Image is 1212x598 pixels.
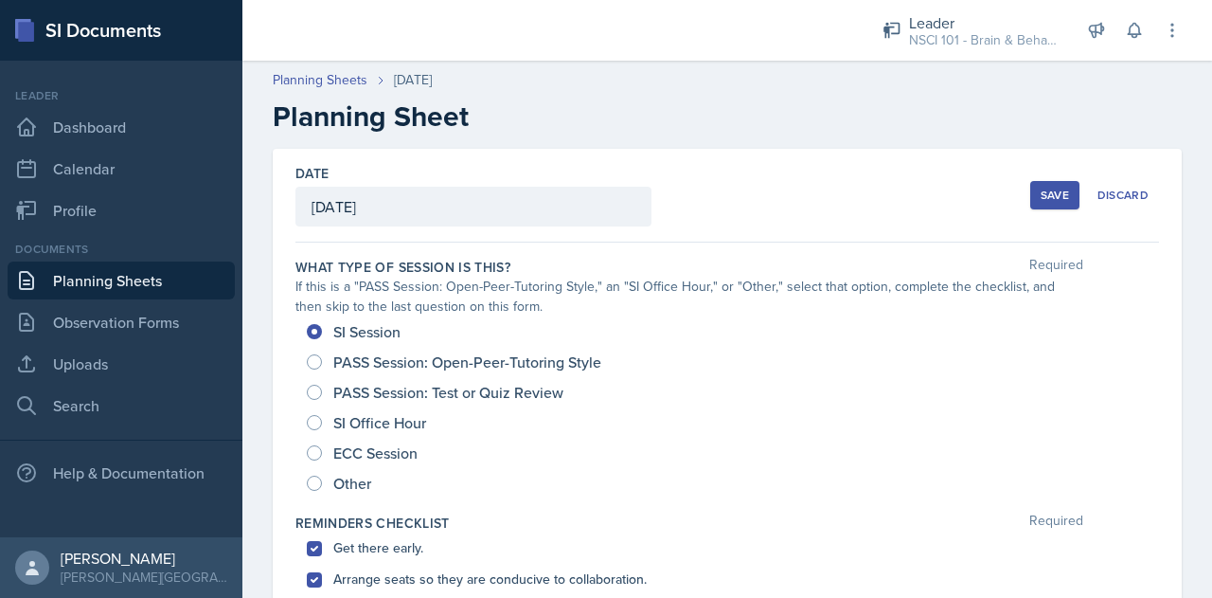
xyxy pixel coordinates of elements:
button: Save [1030,181,1079,209]
span: PASS Session: Test or Quiz Review [333,383,563,402]
div: Leader [909,11,1060,34]
div: Help & Documentation [8,454,235,492]
span: ECC Session [333,444,418,462]
label: Arrange seats so they are conducive to collaboration. [333,570,647,589]
div: [DATE] [394,70,432,90]
h2: Planning Sheet [273,100,1182,134]
a: Search [8,387,235,425]
a: Uploads [8,345,235,383]
span: Other [333,474,371,493]
span: Required [1029,514,1083,533]
div: Leader [8,87,235,104]
a: Planning Sheets [273,70,367,90]
label: What type of session is this? [295,258,510,277]
div: NSCI 101 - Brain & Behavior / Fall 2025 [909,30,1060,50]
div: Documents [8,241,235,258]
span: SI Office Hour [333,413,426,432]
span: PASS Session: Open-Peer-Tutoring Style [333,353,601,371]
div: Save [1041,188,1069,203]
label: Get there early. [333,538,423,558]
label: Date [295,164,329,183]
label: Reminders Checklist [295,514,450,533]
div: [PERSON_NAME][GEOGRAPHIC_DATA] [61,568,227,587]
a: Planning Sheets [8,262,235,299]
button: Discard [1087,181,1159,209]
div: If this is a "PASS Session: Open-Peer-Tutoring Style," an "SI Office Hour," or "Other," select th... [295,277,1083,317]
span: SI Session [333,322,401,341]
a: Dashboard [8,108,235,146]
a: Profile [8,191,235,229]
a: Calendar [8,150,235,188]
span: Required [1029,258,1083,277]
div: Discard [1097,188,1149,203]
a: Observation Forms [8,303,235,341]
div: [PERSON_NAME] [61,549,227,568]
